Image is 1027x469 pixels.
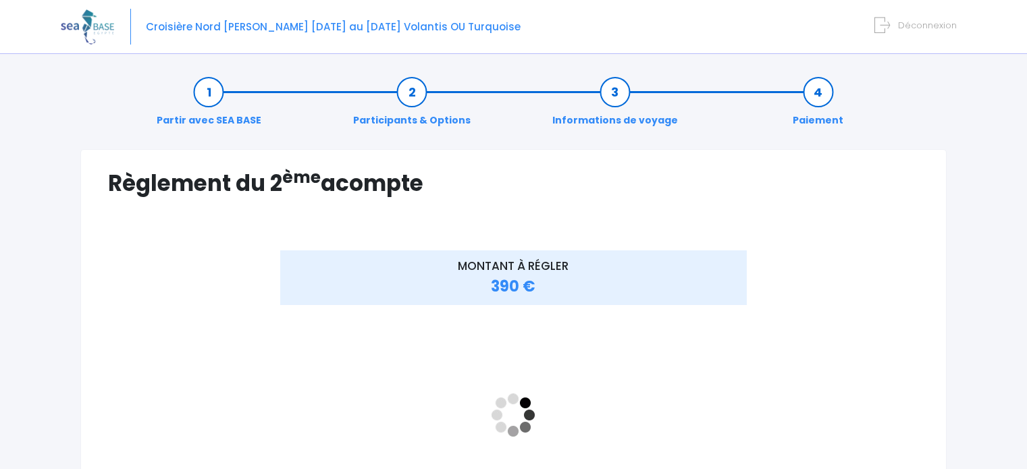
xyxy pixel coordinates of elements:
[282,165,321,189] sup: ème
[898,19,957,32] span: Déconnexion
[458,258,569,274] span: MONTANT À RÉGLER
[786,85,850,128] a: Paiement
[150,85,268,128] a: Partir avec SEA BASE
[546,85,685,128] a: Informations de voyage
[346,85,477,128] a: Participants & Options
[491,276,535,297] span: 390 €
[108,170,919,196] h1: Règlement du 2 acompte
[146,20,521,34] span: Croisière Nord [PERSON_NAME] [DATE] au [DATE] Volantis OU Turquoise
